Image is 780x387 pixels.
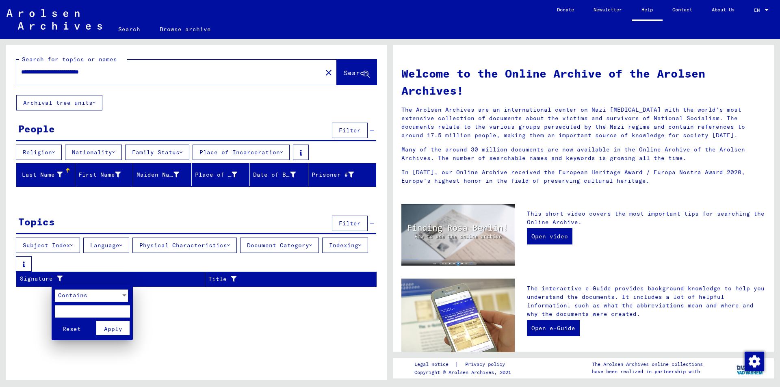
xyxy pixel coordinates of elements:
[745,352,764,371] img: Change consent
[744,351,764,371] div: Change consent
[55,321,89,335] button: Reset
[104,325,122,333] span: Apply
[63,325,81,333] span: Reset
[96,321,130,335] button: Apply
[58,292,87,299] span: Contains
